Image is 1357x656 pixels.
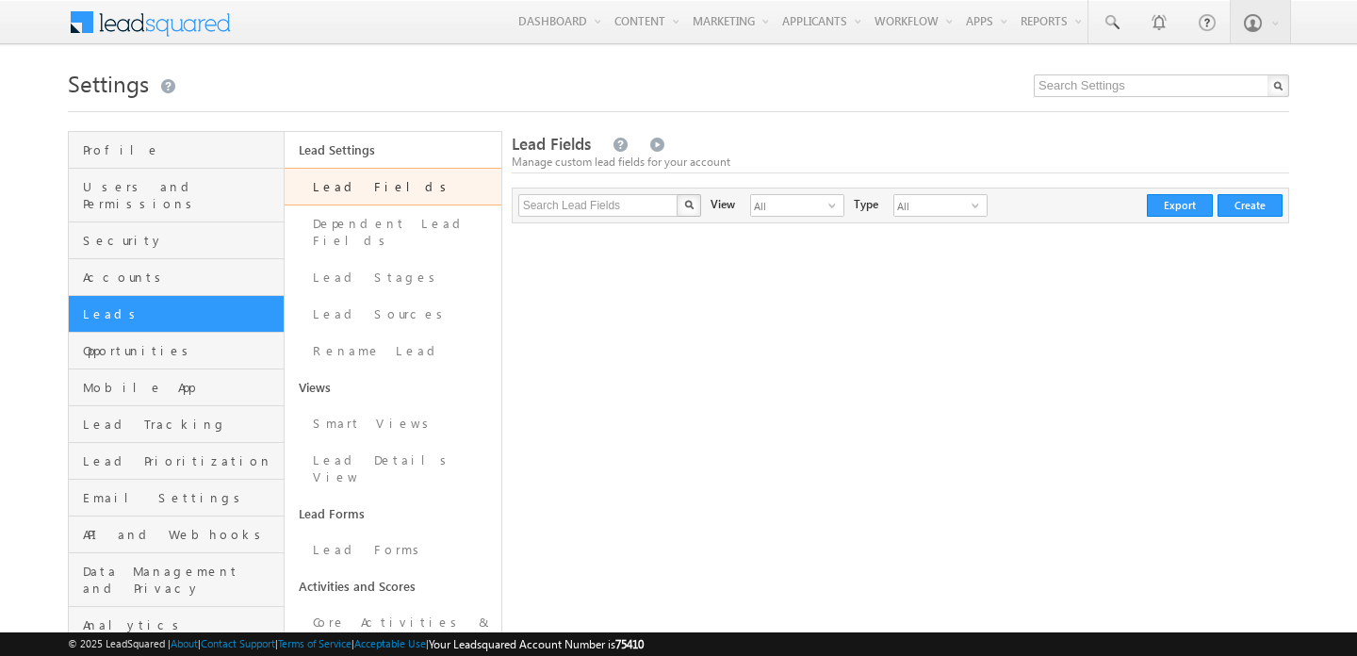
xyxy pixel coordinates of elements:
[711,194,735,213] div: View
[69,443,284,480] a: Lead Prioritization
[972,200,987,211] span: select
[684,200,694,209] img: Search
[512,133,591,155] span: Lead Fields
[285,568,500,604] a: Activities and Scores
[69,369,284,406] a: Mobile App
[285,296,500,333] a: Lead Sources
[285,496,500,532] a: Lead Forms
[69,259,284,296] a: Accounts
[69,222,284,259] a: Security
[83,232,279,249] span: Security
[285,369,500,405] a: Views
[69,296,284,333] a: Leads
[83,342,279,359] span: Opportunities
[69,607,284,644] a: Analytics
[512,154,1289,171] div: Manage custom lead fields for your account
[83,489,279,506] span: Email Settings
[278,637,352,649] a: Terms of Service
[285,405,500,442] a: Smart Views
[69,169,284,222] a: Users and Permissions
[83,526,279,543] span: API and Webhooks
[1218,194,1283,217] button: Create
[83,305,279,322] span: Leads
[854,194,878,213] div: Type
[285,205,500,259] a: Dependent Lead Fields
[285,168,500,205] a: Lead Fields
[83,379,279,396] span: Mobile App
[83,616,279,633] span: Analytics
[285,333,500,369] a: Rename Lead
[83,178,279,212] span: Users and Permissions
[285,259,500,296] a: Lead Stages
[68,635,644,653] span: © 2025 LeadSquared | | | | |
[354,637,426,649] a: Acceptable Use
[69,480,284,517] a: Email Settings
[83,452,279,469] span: Lead Prioritization
[83,416,279,433] span: Lead Tracking
[1034,74,1289,97] input: Search Settings
[285,132,500,168] a: Lead Settings
[1147,194,1213,217] button: Export
[751,195,828,216] span: All
[894,195,972,216] span: All
[83,141,279,158] span: Profile
[69,553,284,607] a: Data Management and Privacy
[171,637,198,649] a: About
[83,563,279,597] span: Data Management and Privacy
[285,532,500,568] a: Lead Forms
[69,517,284,553] a: API and Webhooks
[69,132,284,169] a: Profile
[285,442,500,496] a: Lead Details View
[68,68,149,98] span: Settings
[83,269,279,286] span: Accounts
[828,200,843,211] span: select
[201,637,275,649] a: Contact Support
[69,333,284,369] a: Opportunities
[615,637,644,651] span: 75410
[69,406,284,443] a: Lead Tracking
[429,637,644,651] span: Your Leadsquared Account Number is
